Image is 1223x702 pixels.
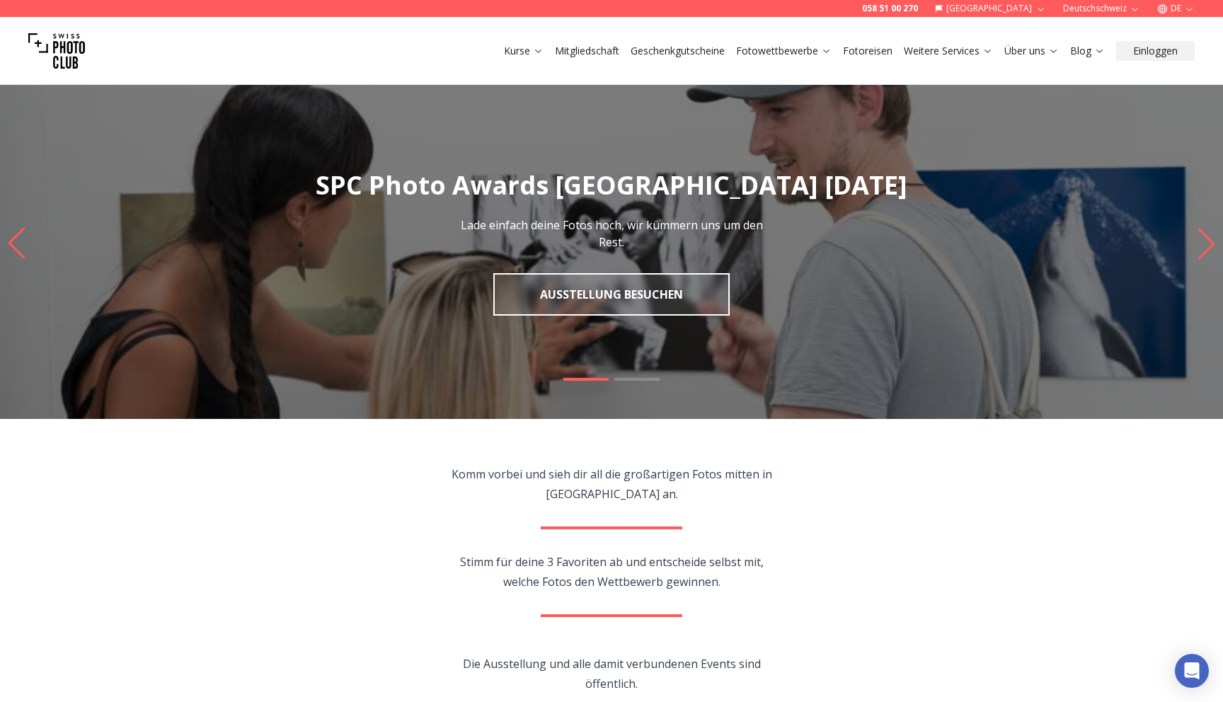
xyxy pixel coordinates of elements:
div: Open Intercom Messenger [1175,654,1209,688]
button: Fotowettbewerbe [730,41,837,61]
a: Blog [1070,44,1105,58]
a: 058 51 00 270 [862,3,918,14]
a: Weitere Services [904,44,993,58]
button: Fotoreisen [837,41,898,61]
a: Mitgliedschaft [555,44,619,58]
p: Stimm für deine 3 Favoriten ab und entscheide selbst mit, welche Fotos den Wettbewerb gewinnen. [450,552,774,592]
p: Komm vorbei und sieh dir all die großartigen Fotos mitten in [GEOGRAPHIC_DATA] an. [450,464,774,504]
button: Einloggen [1116,41,1195,61]
a: Ausstellung besuchen [493,273,730,316]
a: Geschenkgutscheine [631,44,725,58]
a: Fotowettbewerbe [736,44,832,58]
p: Lade einfach deine Fotos hoch, wir kümmern uns um den Rest. [453,217,770,251]
img: Swiss photo club [28,23,85,79]
a: Über uns [1004,44,1059,58]
button: Geschenkgutscheine [625,41,730,61]
button: Kurse [498,41,549,61]
button: Mitgliedschaft [549,41,625,61]
button: Weitere Services [898,41,999,61]
a: Fotoreisen [843,44,892,58]
button: Blog [1064,41,1110,61]
a: Kurse [504,44,544,58]
button: Über uns [999,41,1064,61]
p: Die Ausstellung und alle damit verbundenen Events sind öffentlich. [450,654,774,694]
